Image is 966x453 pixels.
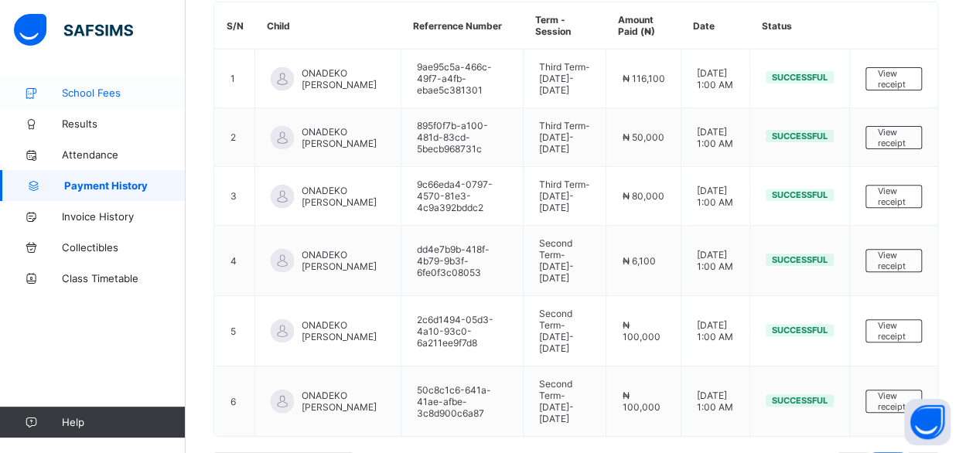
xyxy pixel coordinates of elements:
td: Third Term - [DATE]-[DATE] [524,108,606,167]
span: Attendance [62,148,186,161]
span: ₦ 116,100 [622,73,664,84]
span: View receipt [878,250,910,271]
th: Status [749,2,849,49]
span: ONADEKO [PERSON_NAME] [302,126,385,149]
td: 50c8c1c6-641a-41ae-afbe-3c8d900c6a87 [401,366,524,437]
span: Successful [772,395,828,406]
span: ONADEKO [PERSON_NAME] [302,319,385,342]
td: Second Term - [DATE]-[DATE] [524,226,606,296]
td: [DATE] 1:00 AM [681,167,749,226]
td: Third Term - [DATE]-[DATE] [524,49,606,108]
span: ONADEKO [PERSON_NAME] [302,67,385,90]
td: [DATE] 1:00 AM [681,49,749,108]
span: School Fees [62,87,186,99]
span: ₦ 100,000 [622,319,660,342]
span: View receipt [878,320,910,342]
span: Collectibles [62,241,186,254]
img: safsims [14,14,133,46]
td: dd4e7b9b-418f-4b79-9b3f-6fe0f3c08053 [401,226,524,296]
td: Second Term - [DATE]-[DATE] [524,296,606,366]
th: Term - Session [524,2,606,49]
span: Successful [772,325,828,335]
td: [DATE] 1:00 AM [681,366,749,437]
span: Successful [772,254,828,265]
span: ₦ 80,000 [622,190,664,202]
span: ONADEKO [PERSON_NAME] [302,185,385,208]
span: View receipt [878,390,910,412]
td: 3 [215,167,255,226]
span: ₦ 6,100 [622,255,655,267]
span: View receipt [878,68,910,90]
td: 6 [215,366,255,437]
span: Successful [772,189,828,200]
td: 2 [215,108,255,167]
td: [DATE] 1:00 AM [681,226,749,296]
span: ONADEKO [PERSON_NAME] [302,390,385,413]
td: 9ae95c5a-466c-49f7-a4fb-ebae5c381301 [401,49,524,108]
span: Class Timetable [62,272,186,284]
td: 895f0f7b-a100-481d-83cd-5becb968731c [401,108,524,167]
td: [DATE] 1:00 AM [681,108,749,167]
td: [DATE] 1:00 AM [681,296,749,366]
span: Results [62,118,186,130]
button: Open asap [904,399,951,445]
td: 1 [215,49,255,108]
span: ONADEKO [PERSON_NAME] [302,249,385,272]
span: Invoice History [62,210,186,223]
th: Date [681,2,749,49]
span: Payment History [64,179,186,192]
span: View receipt [878,186,910,207]
td: 2c6d1494-05d3-4a10-93c0-6a211ee9f7d8 [401,296,524,366]
th: Amount Paid (₦) [606,2,681,49]
span: Successful [772,131,828,141]
span: Successful [772,72,828,83]
th: S/N [215,2,255,49]
td: 4 [215,226,255,296]
th: Child [255,2,401,49]
td: 5 [215,296,255,366]
span: View receipt [878,127,910,148]
td: Third Term - [DATE]-[DATE] [524,167,606,226]
span: ₦ 50,000 [622,131,664,143]
span: Help [62,416,185,428]
th: Referrence Number [401,2,524,49]
td: Second Term - [DATE]-[DATE] [524,366,606,437]
span: ₦ 100,000 [622,390,660,413]
td: 9c66eda4-0797-4570-81e3-4c9a392bddc2 [401,167,524,226]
